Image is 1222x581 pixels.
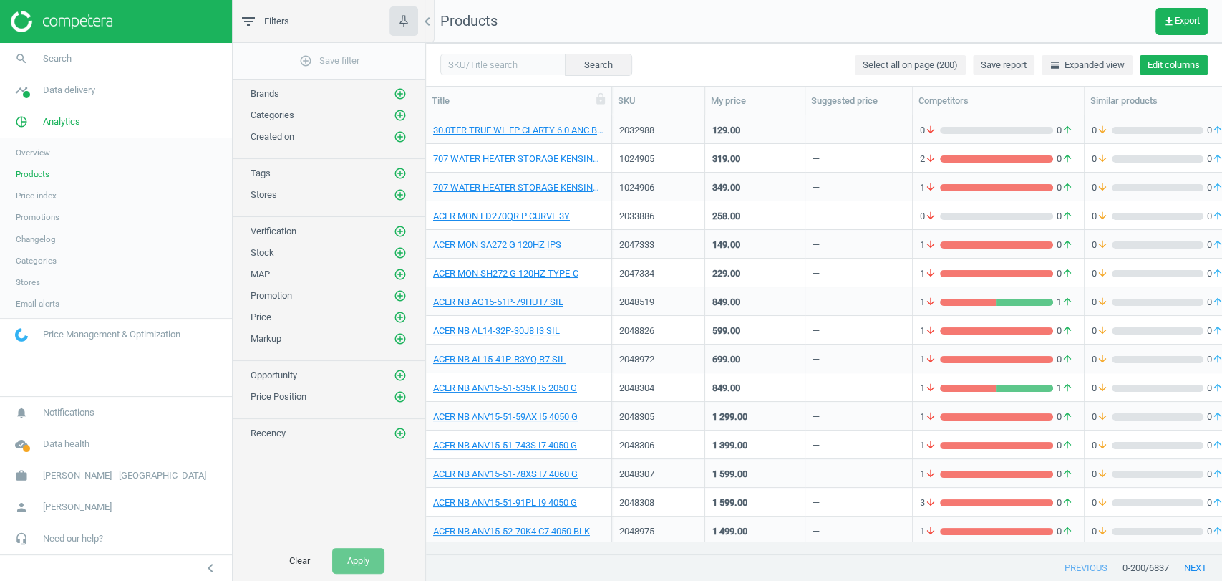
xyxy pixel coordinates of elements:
i: cloud_done [8,431,35,458]
div: Suggested price [811,95,906,107]
i: arrow_downward [1097,353,1108,366]
span: Notifications [43,406,94,419]
span: 0 [1053,325,1077,337]
span: 0 [1092,267,1112,280]
i: arrow_upward [1062,296,1073,309]
div: — [813,296,820,314]
i: arrow_downward [1097,325,1108,337]
div: 2047333 [619,239,697,251]
i: headset_mic [8,525,35,552]
div: 1024905 [619,153,697,165]
img: wGWNvw8QSZomAAAAABJRU5ErkJggg== [15,328,28,342]
div: 258.00 [712,210,740,223]
i: arrow_upward [1062,353,1073,366]
a: ACER NB AL14-32P-30J8 I3 SIL [433,325,560,337]
i: arrow_downward [925,525,936,538]
i: arrow_upward [1062,410,1073,423]
i: arrow_downward [1097,124,1108,137]
span: 1 [920,239,940,251]
span: Brands [251,88,279,99]
div: — [813,124,820,142]
span: 0 [1092,181,1112,194]
div: 129.00 [712,124,740,137]
i: arrow_upward [1062,153,1073,165]
i: arrow_downward [1097,382,1108,395]
i: arrow_downward [1097,181,1108,194]
i: arrow_upward [1062,239,1073,251]
span: Markup [251,333,281,344]
span: Products [440,12,498,29]
div: 2048304 [619,382,697,395]
span: 0 [1053,410,1077,423]
span: Stock [251,247,274,258]
div: — [813,439,820,457]
div: My price [711,95,799,107]
i: person [8,494,35,521]
button: add_circle_outline [393,87,407,101]
span: 0 [1053,267,1077,280]
span: [PERSON_NAME] - [GEOGRAPHIC_DATA] [43,469,206,482]
div: 849.00 [712,382,740,395]
div: 2048307 [619,468,697,481]
span: Email alerts [16,298,59,309]
span: 1 [920,325,940,337]
span: 1 [1053,382,1077,395]
span: 1 [920,382,940,395]
span: 0 [920,124,940,137]
span: 0 [1092,410,1112,423]
i: arrow_downward [925,267,936,280]
i: arrow_downward [925,353,936,366]
a: ACER MON ED270QR P CURVE 3Y [433,210,570,223]
span: 1 [920,353,940,366]
span: Analytics [43,115,80,128]
span: Filters [264,15,289,28]
i: arrow_downward [925,496,936,509]
div: 2048826 [619,325,697,337]
div: 599.00 [712,325,740,337]
button: Apply [332,548,384,574]
div: — [813,410,820,428]
div: grid [426,115,1222,542]
span: 0 [1053,496,1077,509]
span: 1 [920,525,940,538]
span: 1 [920,439,940,452]
button: chevron_left [193,559,228,577]
button: add_circle_outline [393,188,407,202]
span: 0 [1092,468,1112,481]
a: 707 WATER HEATER STORAGE KENSINGTON35 [433,181,604,194]
i: arrow_downward [1097,210,1108,223]
div: 2048519 [619,296,697,309]
div: 2048305 [619,410,697,423]
span: 0 [1092,496,1112,509]
i: arrow_downward [925,382,936,395]
i: arrow_downward [1097,410,1108,423]
span: 0 [1053,353,1077,366]
i: add_circle_outline [299,54,312,67]
i: add_circle_outline [394,167,407,180]
a: 707 WATER HEATER STORAGE KENSINGTON25 [433,153,604,165]
button: add_circle_outline [393,332,407,346]
div: 2048308 [619,496,697,509]
span: Overview [16,147,50,158]
span: Data health [43,438,89,451]
button: previous [1049,555,1122,581]
i: add_circle_outline [394,246,407,259]
button: Edit columns [1140,55,1208,75]
div: — [813,382,820,400]
a: ACER NB ANV15-51-535K I5 2050 G [433,382,577,395]
div: — [813,468,820,486]
a: ACER MON SH272 G 120HZ TYPE-C [433,267,578,280]
span: 1 [920,181,940,194]
div: — [813,496,820,514]
div: 1 499.00 [712,525,747,538]
i: arrow_downward [1097,153,1108,165]
span: 0 [1053,468,1077,481]
span: Save filter [299,54,359,67]
a: ACER NB ANV15-51-78XS I7 4060 G [433,468,578,481]
span: Price [251,312,271,322]
span: Export [1163,16,1200,27]
span: 0 [1092,296,1112,309]
div: — [813,239,820,256]
i: timeline [8,77,35,104]
span: Changelog [16,234,56,245]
